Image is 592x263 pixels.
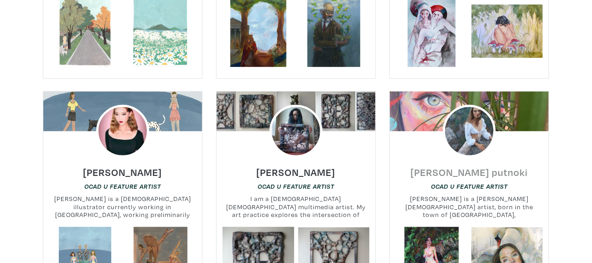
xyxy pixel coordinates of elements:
a: OCAD U Feature Artist [258,182,334,191]
img: phpThumb.php [443,105,496,158]
a: [PERSON_NAME] [257,164,336,174]
img: phpThumb.php [270,105,322,158]
a: [PERSON_NAME] [83,164,162,174]
small: I am a [DEMOGRAPHIC_DATA] [DEMOGRAPHIC_DATA] multimedia artist. My art practice explores the inte... [217,195,375,219]
h6: [PERSON_NAME] putnoki [411,166,528,178]
a: OCAD U Feature Artist [84,182,161,191]
small: [PERSON_NAME] is a [DEMOGRAPHIC_DATA] illustrator currently working in [GEOGRAPHIC_DATA], working... [43,195,202,219]
em: OCAD U Feature Artist [258,183,334,190]
em: OCAD U Feature Artist [84,183,161,190]
h6: [PERSON_NAME] [83,166,162,178]
a: [PERSON_NAME] putnoki [411,164,528,174]
h6: [PERSON_NAME] [257,166,336,178]
small: [PERSON_NAME] is a [PERSON_NAME] [DEMOGRAPHIC_DATA] artist, born in the town of [GEOGRAPHIC_DATA]... [390,195,549,219]
em: OCAD U Feature Artist [431,183,508,190]
a: OCAD U Feature Artist [431,182,508,191]
img: phpThumb.php [96,105,149,158]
